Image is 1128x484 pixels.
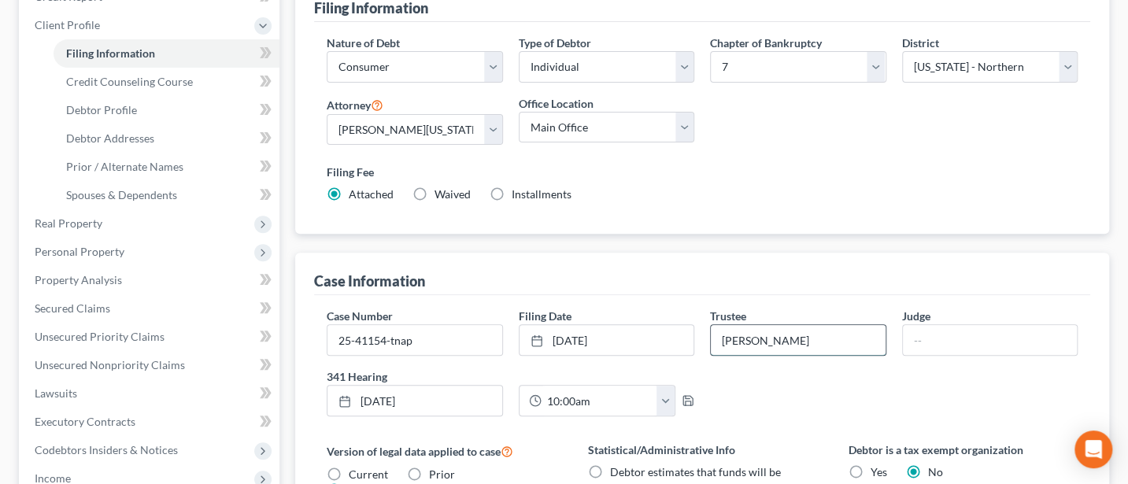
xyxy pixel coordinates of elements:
[66,75,193,88] span: Credit Counseling Course
[22,408,279,436] a: Executory Contracts
[849,442,1078,458] label: Debtor is a tax exempt organization
[35,245,124,258] span: Personal Property
[327,95,383,114] label: Attorney
[35,18,100,31] span: Client Profile
[903,325,1077,355] input: --
[22,351,279,379] a: Unsecured Nonpriority Claims
[66,46,155,60] span: Filing Information
[54,96,279,124] a: Debtor Profile
[520,325,693,355] a: [DATE]
[314,272,425,290] div: Case Information
[711,325,885,355] input: --
[512,187,571,201] span: Installments
[319,368,702,385] label: 341 Hearing
[519,308,571,324] label: Filing Date
[35,386,77,400] span: Lawsuits
[66,131,154,145] span: Debtor Addresses
[902,35,939,51] label: District
[327,308,393,324] label: Case Number
[327,164,1078,180] label: Filing Fee
[327,35,400,51] label: Nature of Debt
[542,386,657,416] input: -- : --
[22,294,279,323] a: Secured Claims
[35,443,178,456] span: Codebtors Insiders & Notices
[66,188,177,201] span: Spouses & Dependents
[349,467,388,481] span: Current
[519,35,591,51] label: Type of Debtor
[35,273,122,286] span: Property Analysis
[349,187,394,201] span: Attached
[35,415,135,428] span: Executory Contracts
[66,160,183,173] span: Prior / Alternate Names
[54,68,279,96] a: Credit Counseling Course
[54,39,279,68] a: Filing Information
[710,308,746,324] label: Trustee
[588,442,817,458] label: Statistical/Administrative Info
[54,181,279,209] a: Spouses & Dependents
[710,35,822,51] label: Chapter of Bankruptcy
[22,379,279,408] a: Lawsuits
[54,153,279,181] a: Prior / Alternate Names
[435,187,471,201] span: Waived
[22,266,279,294] a: Property Analysis
[1074,430,1112,468] div: Open Intercom Messenger
[66,103,137,116] span: Debtor Profile
[327,325,501,355] input: Enter case number...
[35,216,102,230] span: Real Property
[928,465,943,478] span: No
[429,467,455,481] span: Prior
[327,442,556,460] label: Version of legal data applied to case
[22,323,279,351] a: Unsecured Priority Claims
[519,95,594,112] label: Office Location
[54,124,279,153] a: Debtor Addresses
[327,386,501,416] a: [DATE]
[871,465,887,478] span: Yes
[35,330,165,343] span: Unsecured Priority Claims
[35,358,185,371] span: Unsecured Nonpriority Claims
[902,308,930,324] label: Judge
[35,301,110,315] span: Secured Claims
